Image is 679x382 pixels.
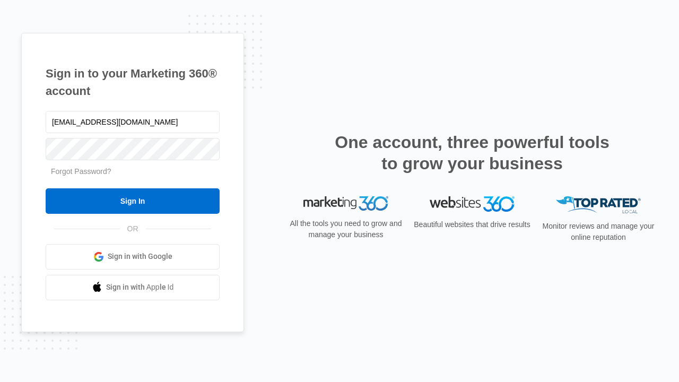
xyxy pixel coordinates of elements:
[303,196,388,211] img: Marketing 360
[51,167,111,176] a: Forgot Password?
[413,219,532,230] p: Beautiful websites that drive results
[286,218,405,240] p: All the tools you need to grow and manage your business
[430,196,515,212] img: Websites 360
[332,132,613,174] h2: One account, three powerful tools to grow your business
[106,282,174,293] span: Sign in with Apple Id
[556,196,641,214] img: Top Rated Local
[46,244,220,270] a: Sign in with Google
[46,111,220,133] input: Email
[108,251,172,262] span: Sign in with Google
[539,221,658,243] p: Monitor reviews and manage your online reputation
[46,188,220,214] input: Sign In
[46,65,220,100] h1: Sign in to your Marketing 360® account
[46,275,220,300] a: Sign in with Apple Id
[120,223,146,235] span: OR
